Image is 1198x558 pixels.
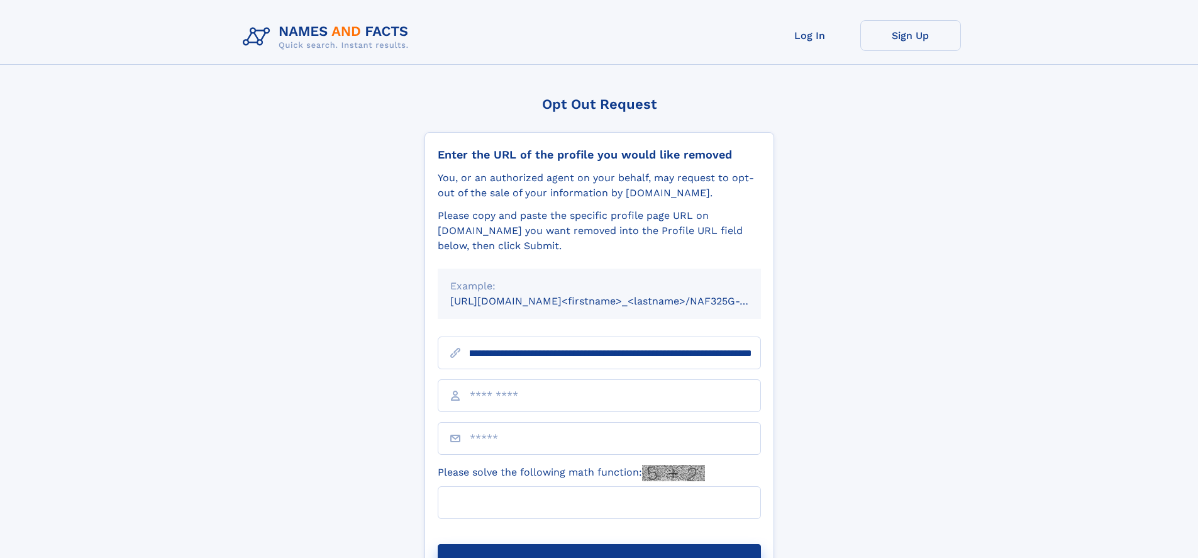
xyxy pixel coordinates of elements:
[450,279,748,294] div: Example:
[450,295,785,307] small: [URL][DOMAIN_NAME]<firstname>_<lastname>/NAF325G-xxxxxxxx
[438,170,761,201] div: You, or an authorized agent on your behalf, may request to opt-out of the sale of your informatio...
[438,465,705,481] label: Please solve the following math function:
[424,96,774,112] div: Opt Out Request
[760,20,860,51] a: Log In
[438,148,761,162] div: Enter the URL of the profile you would like removed
[438,208,761,254] div: Please copy and paste the specific profile page URL on [DOMAIN_NAME] you want removed into the Pr...
[860,20,961,51] a: Sign Up
[238,20,419,54] img: Logo Names and Facts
